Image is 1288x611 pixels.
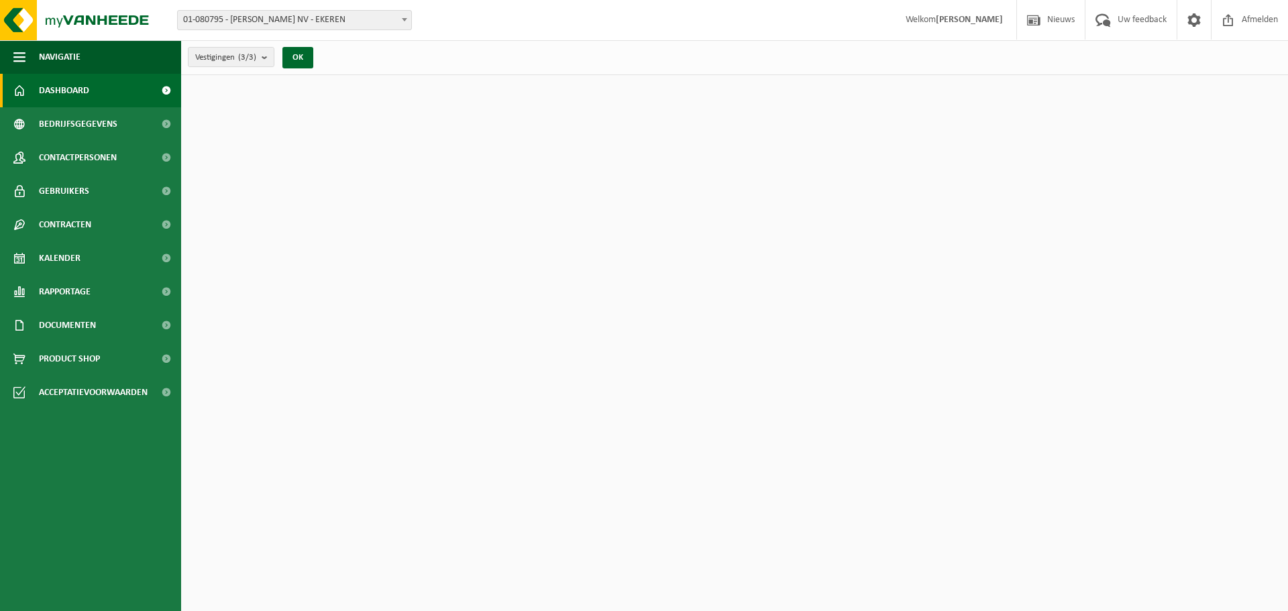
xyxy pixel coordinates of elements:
[195,48,256,68] span: Vestigingen
[282,47,313,68] button: OK
[39,74,89,107] span: Dashboard
[39,174,89,208] span: Gebruikers
[39,107,117,141] span: Bedrijfsgegevens
[39,275,91,309] span: Rapportage
[178,11,411,30] span: 01-080795 - DANNY LAURYSSENS NV - EKEREN
[39,376,148,409] span: Acceptatievoorwaarden
[39,241,80,275] span: Kalender
[39,342,100,376] span: Product Shop
[177,10,412,30] span: 01-080795 - DANNY LAURYSSENS NV - EKEREN
[238,53,256,62] count: (3/3)
[188,47,274,67] button: Vestigingen(3/3)
[39,40,80,74] span: Navigatie
[39,309,96,342] span: Documenten
[39,208,91,241] span: Contracten
[936,15,1003,25] strong: [PERSON_NAME]
[39,141,117,174] span: Contactpersonen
